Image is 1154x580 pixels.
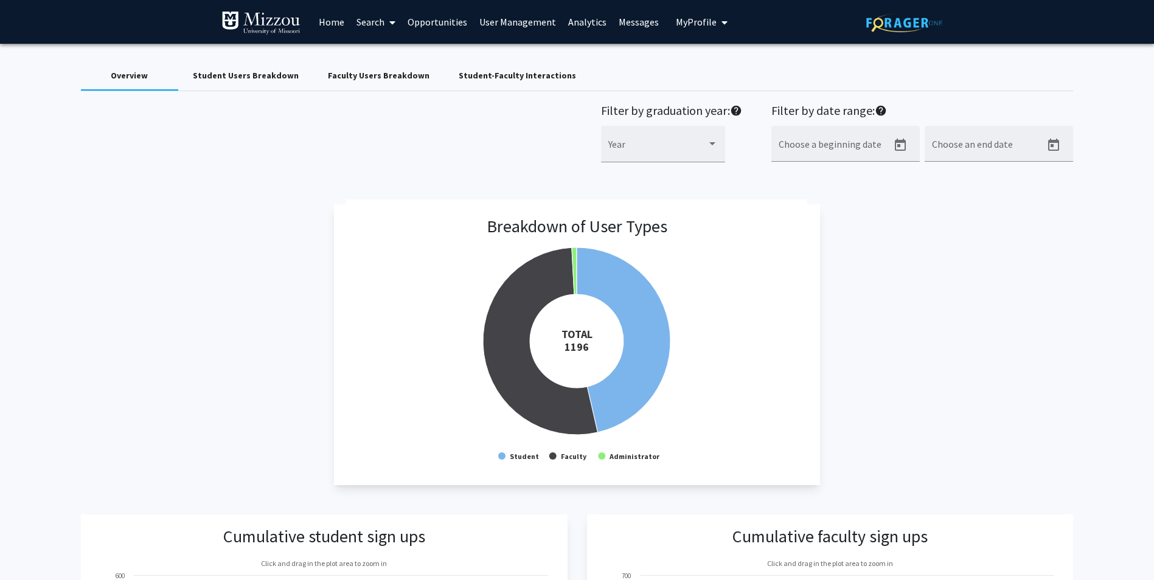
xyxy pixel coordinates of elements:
[622,571,631,580] text: 700
[888,133,912,157] button: Open calendar
[730,103,742,118] mat-icon: help
[328,69,429,82] div: Faculty Users Breakdown
[510,452,539,461] text: Student
[561,327,592,354] tspan: TOTAL 1196
[473,1,562,43] a: User Management
[875,103,887,118] mat-icon: help
[401,1,473,43] a: Opportunities
[601,103,742,121] h2: Filter by graduation year:
[866,13,942,32] img: ForagerOne Logo
[350,1,401,43] a: Search
[560,452,586,461] text: Faculty
[313,1,350,43] a: Home
[116,571,125,580] text: 600
[9,525,52,571] iframe: Chat
[111,69,148,82] div: Overview
[1041,133,1066,157] button: Open calendar
[609,452,660,461] text: Administrator
[193,69,299,82] div: Student Users Breakdown
[221,11,301,35] img: University of Missouri Logo
[459,69,576,82] div: Student-Faculty Interactions
[223,526,425,547] h3: Cumulative student sign ups
[766,559,892,568] text: Click and drag in the plot area to zoom in
[562,1,613,43] a: Analytics
[732,526,928,547] h3: Cumulative faculty sign ups
[771,103,1073,121] h2: Filter by date range:
[676,16,717,28] span: My Profile
[260,559,386,568] text: Click and drag in the plot area to zoom in
[613,1,665,43] a: Messages
[487,216,667,237] h3: Breakdown of User Types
